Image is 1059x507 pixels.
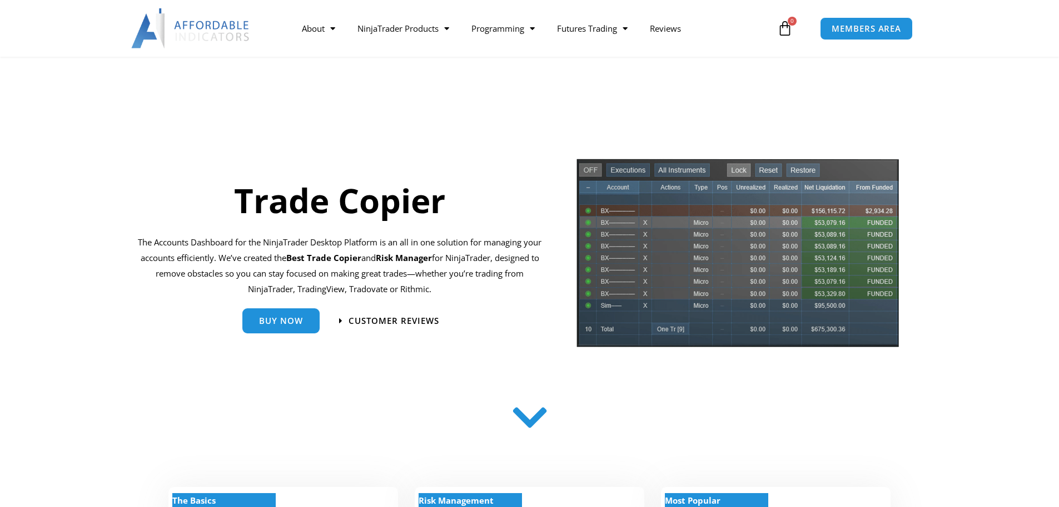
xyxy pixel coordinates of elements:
[760,12,809,45] a: 0
[460,16,546,41] a: Programming
[339,317,439,325] a: Customer Reviews
[138,177,542,224] h1: Trade Copier
[575,157,900,356] img: tradecopier | Affordable Indicators – NinjaTrader
[376,252,432,263] strong: Risk Manager
[242,308,320,333] a: Buy Now
[639,16,692,41] a: Reviews
[349,317,439,325] span: Customer Reviews
[172,495,216,506] strong: The Basics
[138,235,542,297] p: The Accounts Dashboard for the NinjaTrader Desktop Platform is an all in one solution for managin...
[259,317,303,325] span: Buy Now
[820,17,913,40] a: MEMBERS AREA
[665,495,720,506] strong: Most Popular
[291,16,346,41] a: About
[788,17,797,26] span: 0
[419,495,494,506] strong: Risk Management
[832,24,901,33] span: MEMBERS AREA
[131,8,251,48] img: LogoAI | Affordable Indicators – NinjaTrader
[291,16,774,41] nav: Menu
[546,16,639,41] a: Futures Trading
[286,252,361,263] b: Best Trade Copier
[346,16,460,41] a: NinjaTrader Products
